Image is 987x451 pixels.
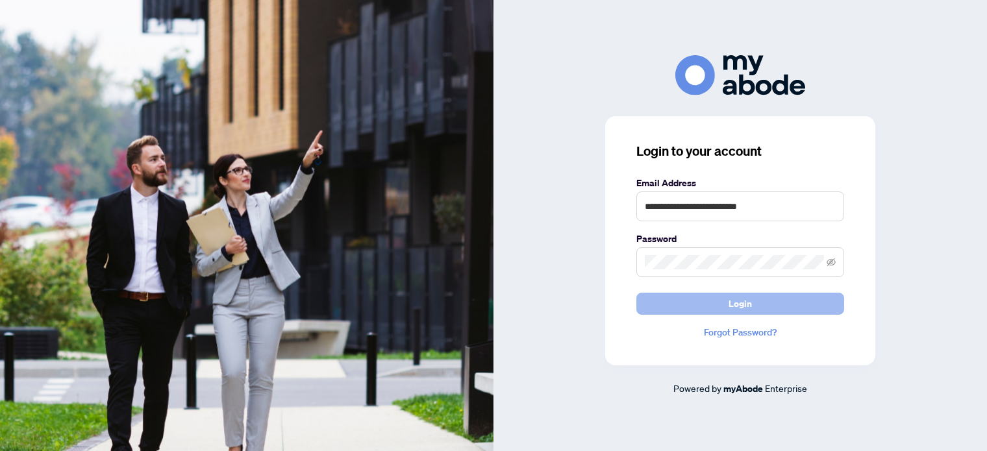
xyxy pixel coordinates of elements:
[673,382,721,394] span: Powered by
[636,325,844,339] a: Forgot Password?
[636,142,844,160] h3: Login to your account
[723,382,763,396] a: myAbode
[636,293,844,315] button: Login
[636,232,844,246] label: Password
[636,176,844,190] label: Email Address
[729,293,752,314] span: Login
[765,382,807,394] span: Enterprise
[675,55,805,95] img: ma-logo
[827,258,836,267] span: eye-invisible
